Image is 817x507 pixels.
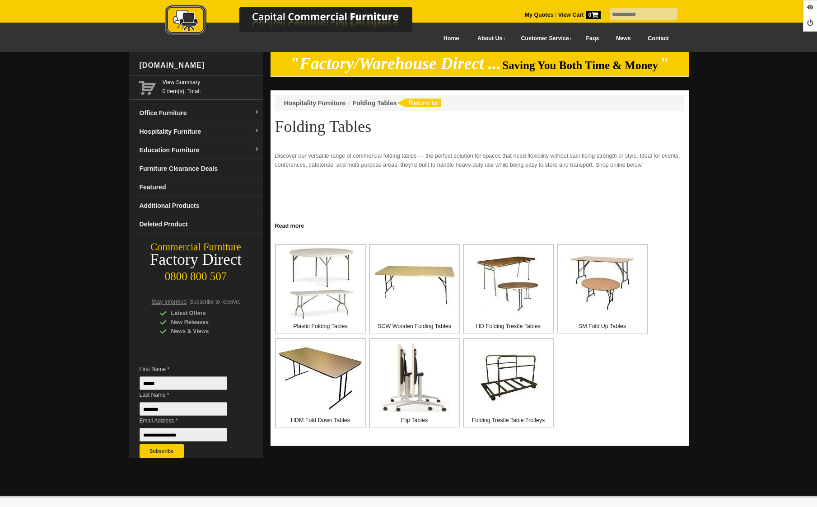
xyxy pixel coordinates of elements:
span: Last Name * [140,390,241,399]
img: HDM Fold Down Tables [278,341,363,413]
img: dropdown [254,110,260,115]
span: Email Address * [140,416,241,425]
span: Subscribe to receive: [190,299,240,305]
p: Flip Tables [370,416,459,425]
p: Plastic Folding Tables [276,322,365,331]
img: HD Folding Trestle Tables [477,252,540,315]
a: Folding Trestle Table Trolleys Folding Trestle Table Trolleys [463,338,554,429]
div: Commercial Furniture [129,241,263,253]
img: Plastic Folding Tables [283,247,358,319]
a: View Summary [163,78,260,87]
a: About Us [467,28,511,49]
input: Last Name * [140,402,227,416]
a: Faqs [578,28,608,49]
span: 0 item(s), Total: [163,78,260,94]
a: Education Furnituredropdown [136,141,263,160]
a: Customer Service [511,28,577,49]
a: HDM Fold Down Tables HDM Fold Down Tables [275,338,366,429]
div: News & Views [160,327,246,336]
a: Flip Tables Flip Tables [369,338,460,429]
p: Discover our versatile range of commercial folding tables — the perfect solution for spaces that ... [275,151,684,169]
a: Hospitality Furnituredropdown [136,122,263,141]
div: [DOMAIN_NAME] [136,52,263,79]
img: return to [397,99,441,107]
span: 0 [586,11,601,19]
a: Additional Products [136,197,263,215]
h1: Folding Tables [275,118,684,135]
span: Stay Informed [152,299,187,305]
li: › [348,99,350,108]
strong: View Cart [558,12,601,18]
a: Click to read more [271,219,689,230]
p: SM Fold Up Tables [558,322,647,331]
img: Folding Trestle Table Trolleys [477,346,540,409]
img: Capital Commercial Furniture Logo [140,5,456,38]
a: My Quotes [525,12,554,18]
a: Furniture Clearance Deals [136,160,263,178]
a: SCW Wooden Folding Tables SCW Wooden Folding Tables [369,244,460,335]
button: Subscribe [140,444,184,458]
img: SM Fold Up Tables [571,252,634,315]
span: Saving You Both Time & Money [502,59,658,71]
p: HDM Fold Down Tables [276,416,365,425]
a: Featured [136,178,263,197]
img: dropdown [254,147,260,152]
input: First Name * [140,376,227,390]
img: SCW Wooden Folding Tables [374,260,455,306]
a: News [607,28,639,49]
em: " [659,54,669,73]
a: Contact [639,28,677,49]
a: View Cart0 [556,12,600,18]
div: 0800 800 507 [129,266,263,283]
a: Capital Commercial Furniture Logo [140,5,456,40]
img: Flip Tables [379,341,449,413]
a: Office Furnituredropdown [136,104,263,122]
a: Deleted Product [136,215,263,234]
img: dropdown [254,128,260,134]
p: SCW Wooden Folding Tables [370,322,459,331]
a: HD Folding Trestle Tables HD Folding Trestle Tables [463,244,554,335]
div: Factory Direct [129,253,263,266]
div: Latest Offers [160,309,246,318]
div: New Releases [160,318,246,327]
p: Folding Trestle Table Trolleys [464,416,553,425]
a: Plastic Folding Tables Plastic Folding Tables [275,244,366,335]
a: Folding Tables [353,99,397,107]
em: "Factory/Warehouse Direct ... [290,54,501,73]
a: Hospitality Furniture [284,99,346,107]
span: First Name * [140,365,241,374]
p: HD Folding Trestle Tables [464,322,553,331]
input: Email Address * [140,428,227,441]
a: SM Fold Up Tables SM Fold Up Tables [557,244,648,335]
